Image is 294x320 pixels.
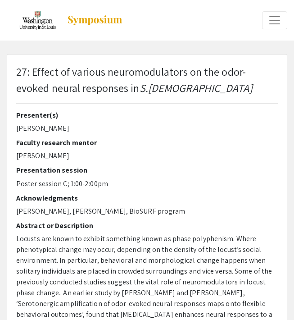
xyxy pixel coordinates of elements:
h2: Presenter(s) [16,111,278,119]
h2: Presentation session [16,166,278,174]
p: [PERSON_NAME] [16,151,278,161]
h2: Abstract or Description [16,221,278,230]
a: Fall 2023 Undergraduate Research Symposium [7,9,123,32]
p: 27: Effect of various neuromodulators on the odor-evoked neural responses in [16,64,278,96]
button: Expand or Collapse Menu [262,11,287,29]
h2: Faculty research mentor [16,138,278,147]
iframe: Chat [7,279,38,313]
img: Fall 2023 Undergraduate Research Symposium [18,9,58,32]
em: S.[DEMOGRAPHIC_DATA] [140,81,253,95]
h2: Acknowledgments [16,194,278,202]
p: [PERSON_NAME], [PERSON_NAME], BioSURF program [16,206,278,217]
p: [PERSON_NAME] [16,123,278,134]
img: Symposium by ForagerOne [67,15,123,26]
p: Poster session C; 1:00-2:00pm [16,178,278,189]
